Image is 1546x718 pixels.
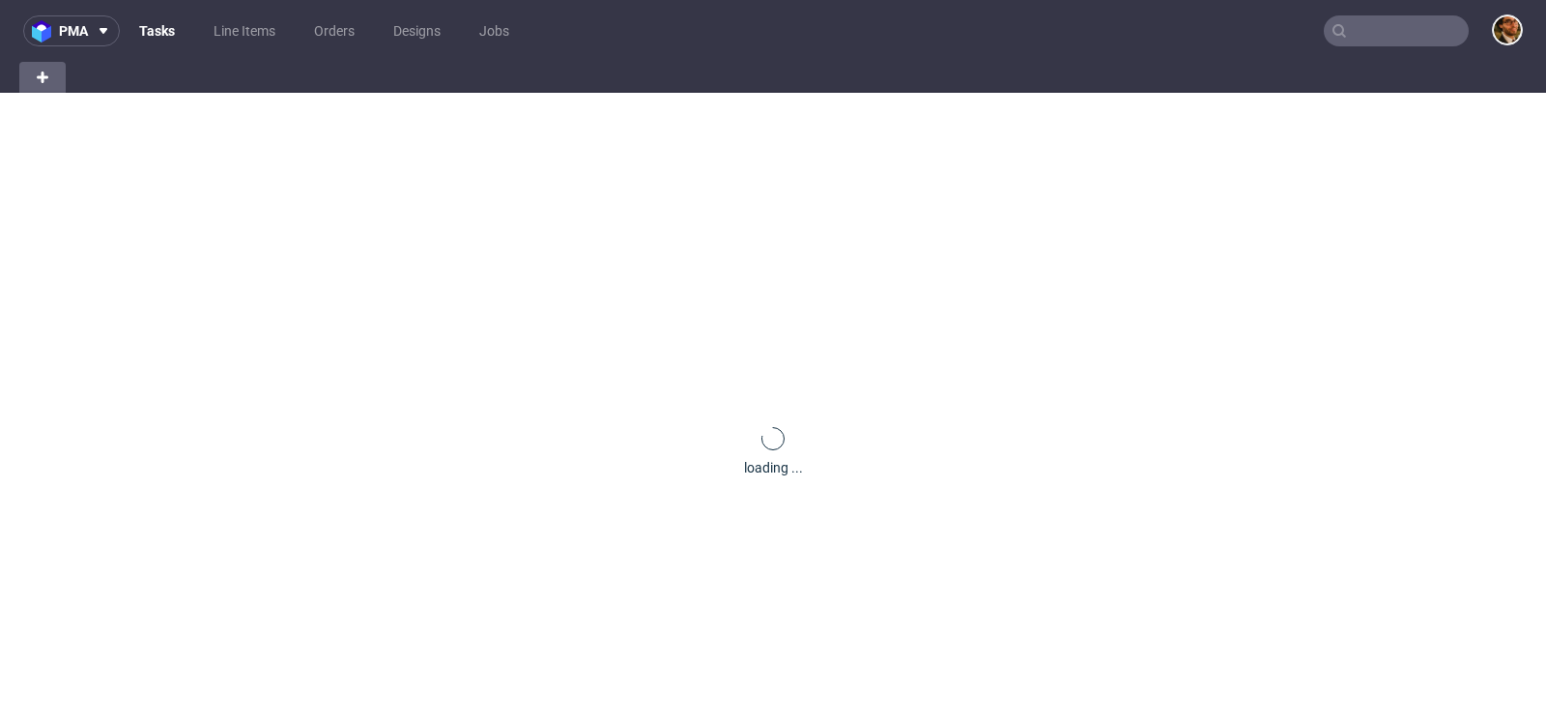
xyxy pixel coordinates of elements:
a: Tasks [128,15,186,46]
a: Jobs [468,15,521,46]
a: Orders [302,15,366,46]
img: logo [32,20,59,43]
span: pma [59,24,88,38]
a: Line Items [202,15,287,46]
img: Matteo Corsico [1494,16,1521,43]
div: loading ... [744,458,803,477]
a: Designs [382,15,452,46]
button: pma [23,15,120,46]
